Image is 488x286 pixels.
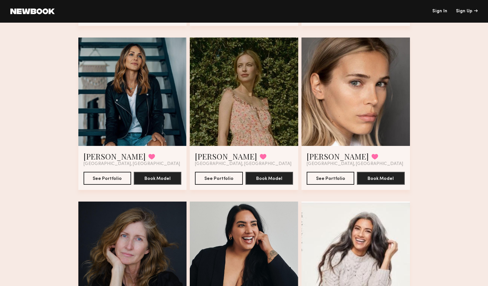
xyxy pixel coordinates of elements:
[134,172,181,185] button: Book Model
[307,161,403,167] span: [GEOGRAPHIC_DATA], [GEOGRAPHIC_DATA]
[307,172,354,185] button: See Portfolio
[307,151,369,161] a: [PERSON_NAME]
[245,172,293,185] button: Book Model
[134,175,181,181] a: Book Model
[357,172,404,185] button: Book Model
[357,175,404,181] a: Book Model
[432,9,447,14] a: Sign In
[456,9,478,14] div: Sign Up
[195,172,243,185] button: See Portfolio
[245,175,293,181] a: Book Model
[84,151,146,161] a: [PERSON_NAME]
[195,151,257,161] a: [PERSON_NAME]
[84,172,131,185] button: See Portfolio
[195,161,291,167] span: [GEOGRAPHIC_DATA], [GEOGRAPHIC_DATA]
[84,161,180,167] span: [GEOGRAPHIC_DATA], [GEOGRAPHIC_DATA]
